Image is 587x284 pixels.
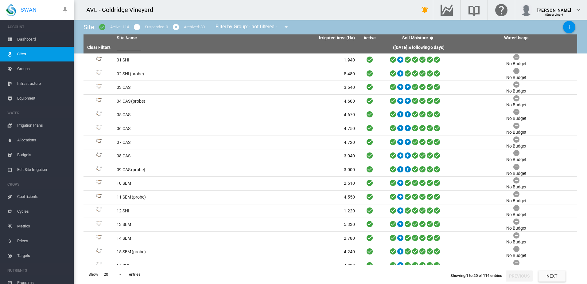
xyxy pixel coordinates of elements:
[17,219,69,234] span: Metrics
[506,184,526,190] div: No Budget
[95,221,103,228] img: 1.svg
[506,88,526,94] div: No Budget
[114,232,236,245] td: 14 SEM
[95,207,103,215] img: 1.svg
[126,269,143,280] span: entries
[236,218,357,231] td: 5.330
[84,136,577,150] tr: Site Id: 36153 07 CAS 4.720 No Budget
[95,262,103,270] img: 1.svg
[86,262,112,270] div: Site Id: 35994
[506,212,526,218] div: No Budget
[87,45,111,50] a: Clear Filters
[236,177,357,190] td: 2.510
[419,4,431,16] button: icon-bell-ring
[520,4,532,16] img: profile.jpg
[357,34,382,42] th: Active
[84,23,94,31] span: Site
[84,122,577,136] tr: Site Id: 36406 06 CAS 4.750 No Budget
[17,47,69,61] span: Sites
[506,270,533,282] button: Previous
[506,116,526,122] div: No Budget
[99,23,106,31] md-icon: icon-checkbox-marked-circle
[236,34,357,42] th: Irrigated Area (Ha)
[86,98,112,105] div: Site Id: 36123
[236,163,357,177] td: 3.000
[563,21,575,33] button: Add New Site, define start date
[114,204,236,218] td: 12 SHI
[7,22,69,32] span: ACCOUNT
[114,177,236,190] td: 10 SEM
[236,108,357,122] td: 4.670
[506,253,526,259] div: No Budget
[17,61,69,76] span: Groups
[17,248,69,263] span: Targets
[86,70,112,77] div: Site Id: 36027
[95,84,103,91] img: 1.svg
[566,23,573,31] md-icon: icon-plus
[95,235,103,242] img: 1.svg
[439,6,454,14] md-icon: Go to the Data Hub
[86,269,101,280] span: Show
[7,179,69,189] span: CROPS
[84,149,577,163] tr: Site Id: 36159 08 CAS 3.040 No Budget
[506,239,526,245] div: No Budget
[17,204,69,219] span: Cycles
[95,180,103,187] img: 1.svg
[84,108,577,122] tr: Site Id: 36119 05 CAS 4.670 No Budget
[506,225,526,231] div: No Budget
[84,163,577,177] tr: Site Id: 36154 09 CAS (probe) 3.000 No Budget
[114,122,236,136] td: 06 CAS
[494,6,509,14] md-icon: Click here for help
[86,6,159,14] div: AVL - Coldridge Vineyard
[6,3,16,16] img: SWAN-Landscape-Logo-Colour-drop.png
[506,129,526,136] div: No Budget
[86,207,112,215] div: Site Id: 35992
[86,57,112,64] div: Site Id: 35993
[84,95,577,108] tr: Site Id: 36123 04 CAS (probe) 4.600 No Budget
[114,53,236,67] td: 01 SHI
[95,166,103,174] img: 1.svg
[236,204,357,218] td: 1.220
[456,34,577,42] th: Water Usage
[506,157,526,163] div: No Budget
[61,6,69,14] md-icon: icon-pin
[21,6,37,14] span: SWAN
[86,194,112,201] div: Site Id: 36157
[145,24,168,30] div: Suspended: 0
[506,171,526,177] div: No Budget
[506,143,526,149] div: No Budget
[7,108,69,118] span: WATER
[95,57,103,64] img: 1.svg
[95,125,103,132] img: 1.svg
[86,84,112,91] div: Site Id: 36125
[114,34,236,42] th: Site Name
[17,148,69,162] span: Budgets
[114,81,236,94] td: 03 CAS
[17,162,69,177] span: Edit Site Irrigation
[17,133,69,148] span: Allocations
[86,166,112,174] div: Site Id: 36154
[236,191,357,204] td: 4.550
[382,34,456,42] th: Soil Moisture
[84,53,577,67] tr: Site Id: 35993 01 SHI 1.940 No Budget
[84,245,577,259] tr: Site Id: 35995 15 SEM (probe) 4.240 No Budget
[114,191,236,204] td: 11 SEM (probe)
[17,91,69,106] span: Equipment
[114,259,236,273] td: 16 SHI
[17,118,69,133] span: Irrigation Plans
[104,272,108,277] div: 20
[506,198,526,204] div: No Budget
[86,152,112,160] div: Site Id: 36159
[236,81,357,94] td: 3.640
[84,232,577,246] tr: Site Id: 35996 14 SEM 2.780 No Budget
[211,21,294,33] div: Filter by Group: - not filtered -
[575,6,582,14] md-icon: icon-chevron-down
[114,108,236,122] td: 05 CAS
[86,221,112,228] div: Site Id: 35991
[236,122,357,136] td: 4.750
[382,42,456,53] th: ([DATE] & following 6 days)
[95,152,103,160] img: 1.svg
[17,189,69,204] span: Coefficients
[114,95,236,108] td: 04 CAS (probe)
[184,24,205,30] div: Archived: 80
